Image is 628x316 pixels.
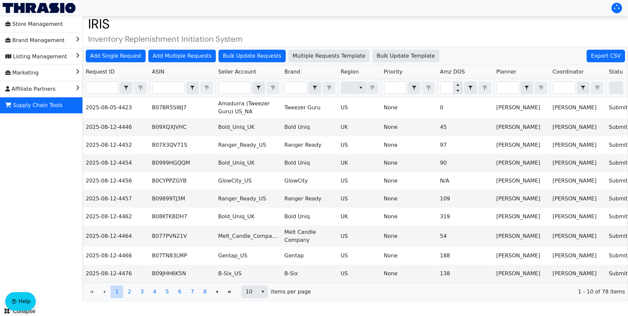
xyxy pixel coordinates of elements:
button: select [408,82,420,94]
td: US [338,172,381,190]
span: Seller Account [218,68,256,76]
td: Ranger Ready [282,136,338,154]
td: [PERSON_NAME] [494,97,550,118]
span: Bulk Update Template [377,52,435,60]
td: [PERSON_NAME] [494,265,550,283]
th: Filter [494,79,550,97]
span: 5 [166,288,169,296]
td: B09XQXJVHC [149,118,216,136]
td: US [338,247,381,265]
span: Choose Operator [309,81,321,94]
td: 45 [437,118,494,136]
span: Store Management [5,19,63,29]
span: Planner [496,68,516,76]
input: Filter [153,82,184,94]
button: Go to the next page [211,286,224,298]
td: 90 [437,154,494,172]
span: Supply Chain Tools [5,100,63,111]
td: Gentap_US [216,247,282,265]
td: B0999HGQQM [149,154,216,172]
td: US [338,136,381,154]
button: select [258,286,267,298]
th: Filter [437,79,494,97]
td: None [381,136,437,154]
td: None [381,247,437,265]
span: 1 [115,288,119,296]
td: [PERSON_NAME] [550,190,606,208]
span: Marketing [5,68,39,78]
button: Increase value [453,82,462,88]
button: Help floatingactionbutton [5,292,36,311]
button: select [356,82,365,94]
td: 2025-08-12-4446 [83,118,149,136]
button: Page 8 [199,286,211,298]
th: Filter [550,79,606,97]
span: 1 - 10 of 78 items [316,288,625,296]
td: [PERSON_NAME] [494,208,550,226]
td: [PERSON_NAME] [494,190,550,208]
span: Choose Operator [408,81,420,94]
img: Thrasio Logo [3,3,75,13]
td: 97 [437,136,494,154]
button: Add Multiple Requests [148,50,216,62]
td: None [381,154,437,172]
td: 2025-08-12-4452 [83,136,149,154]
td: 2025-08-12-4476 [83,265,149,283]
td: [PERSON_NAME] [494,247,550,265]
td: None [381,265,437,283]
td: None [381,190,437,208]
td: [PERSON_NAME] [550,247,606,265]
td: Melt_Candle_Company_US [216,226,282,247]
td: 2025-08-12-4462 [83,208,149,226]
span: 3 [140,288,144,296]
td: B08KTKBDH7 [149,208,216,226]
th: Filter [381,79,437,97]
span: 4 [153,288,156,296]
input: Filter [86,82,118,94]
td: None [381,118,437,136]
span: Collapse [4,307,35,315]
td: UK [338,118,381,136]
td: B09899TJ3M [149,190,216,208]
span: 8 [203,288,207,296]
td: B09JHH6K5N [149,265,216,283]
button: Page 3 [136,286,148,298]
button: Bulk Update Template [372,50,439,62]
button: select [253,82,265,94]
span: Filter [341,81,366,94]
input: Filter [384,82,406,94]
td: US [338,97,381,118]
span: Coordinator [553,68,584,76]
td: 0 [437,97,494,118]
span: Add Single Request [90,52,141,60]
button: Export CSV [587,50,625,62]
th: Filter [83,79,149,97]
td: [PERSON_NAME] [494,136,550,154]
span: Choose Operator [464,81,477,94]
td: Bold_Uniq_UK [216,118,282,136]
button: Page 7 [186,286,199,298]
span: Choose Operator [252,81,265,94]
span: Brand [284,68,300,76]
td: UK [338,208,381,226]
div: Page 1 of 8 [83,283,628,301]
td: 2025-08-12-4457 [83,190,149,208]
button: Page 2 [123,286,136,298]
td: Amadurra (Tweezer Guru) US_NA [216,97,282,118]
button: select [120,82,132,94]
button: select [577,82,589,94]
span: Priority [384,68,403,76]
input: Filter [285,82,307,94]
td: 2025-08-12-4464 [83,226,149,247]
th: Filter [149,79,216,97]
span: 6 [178,288,181,296]
button: Bulk Update Requests [218,50,285,62]
td: Ranger Ready [282,190,338,208]
span: ASIN [152,68,165,76]
td: B077PVN21V [149,226,216,247]
button: Page 6 [173,286,186,298]
button: Multiple Requests Template [288,50,370,62]
td: None [381,97,437,118]
button: Page 4 [148,286,161,298]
